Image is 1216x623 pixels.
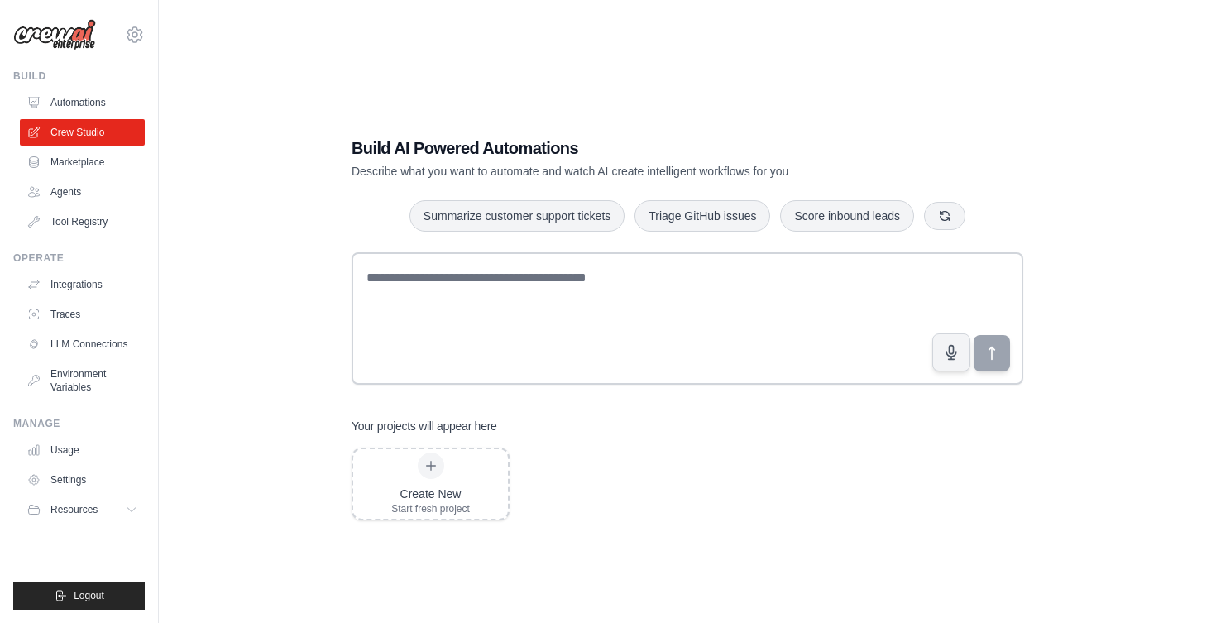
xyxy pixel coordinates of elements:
[391,502,470,515] div: Start fresh project
[20,361,145,400] a: Environment Variables
[20,467,145,493] a: Settings
[20,89,145,116] a: Automations
[74,589,104,602] span: Logout
[20,301,145,328] a: Traces
[20,331,145,357] a: LLM Connections
[20,179,145,205] a: Agents
[20,271,145,298] a: Integrations
[13,582,145,610] button: Logout
[924,202,965,230] button: Get new suggestions
[352,137,907,160] h1: Build AI Powered Automations
[20,496,145,523] button: Resources
[352,163,907,180] p: Describe what you want to automate and watch AI create intelligent workflows for you
[20,119,145,146] a: Crew Studio
[634,200,770,232] button: Triage GitHub issues
[20,437,145,463] a: Usage
[13,19,96,50] img: Logo
[13,252,145,265] div: Operate
[352,418,497,434] h3: Your projects will appear here
[409,200,625,232] button: Summarize customer support tickets
[50,503,98,516] span: Resources
[780,200,914,232] button: Score inbound leads
[13,69,145,83] div: Build
[13,417,145,430] div: Manage
[391,486,470,502] div: Create New
[932,333,970,371] button: Click to speak your automation idea
[20,208,145,235] a: Tool Registry
[20,149,145,175] a: Marketplace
